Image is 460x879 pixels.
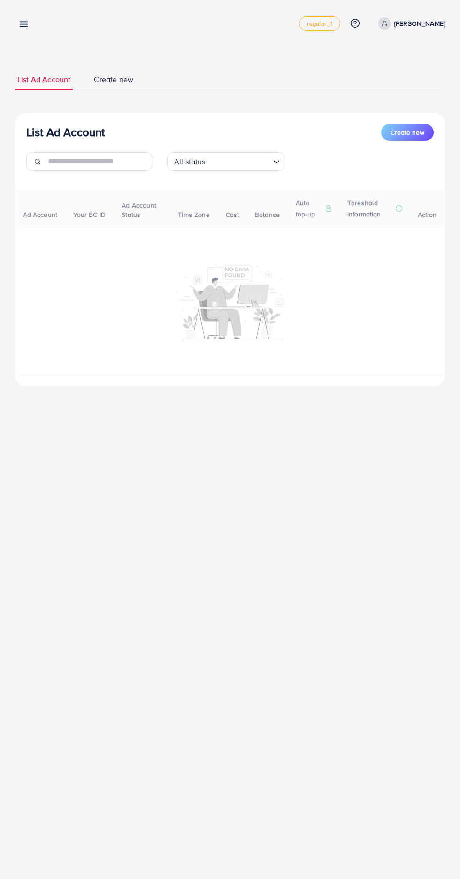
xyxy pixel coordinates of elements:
[299,16,340,31] a: regular_1
[394,18,445,29] p: [PERSON_NAME]
[26,125,105,139] h3: List Ad Account
[94,74,133,85] span: Create new
[391,128,424,137] span: Create new
[172,155,207,169] span: All status
[208,153,269,169] input: Search for option
[17,74,70,85] span: List Ad Account
[381,124,434,141] button: Create new
[375,17,445,30] a: [PERSON_NAME]
[167,152,284,171] div: Search for option
[307,21,332,27] span: regular_1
